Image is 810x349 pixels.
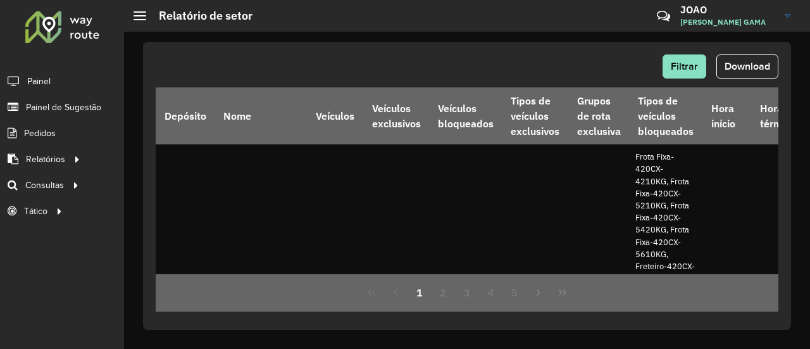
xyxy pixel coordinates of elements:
h2: Relatório de setor [146,9,252,23]
span: Painel [27,75,51,88]
span: Pedidos [24,127,56,140]
span: Filtrar [671,61,698,72]
th: Veículos bloqueados [429,87,502,144]
th: Hora início [702,87,751,144]
span: Download [725,61,770,72]
th: Veículos exclusivos [363,87,429,144]
button: Next Page [526,281,551,305]
th: Grupos de rota exclusiva [568,87,629,144]
th: Tipos de veículos bloqueados [629,87,702,144]
span: Relatórios [26,153,65,166]
a: Contato Rápido [650,3,677,30]
button: Last Page [551,281,575,305]
span: Tático [24,205,47,218]
h3: JOAO [680,4,775,16]
span: Painel de Sugestão [26,101,101,114]
button: Download [716,54,778,79]
button: 5 [503,281,527,305]
button: 1 [408,281,432,305]
th: Depósito [156,87,215,144]
button: 4 [479,281,503,305]
th: Tipos de veículos exclusivos [502,87,568,144]
th: Hora término [751,87,804,144]
button: Filtrar [663,54,706,79]
span: Consultas [25,179,64,192]
button: 2 [431,281,455,305]
span: [PERSON_NAME] GAMA [680,16,775,28]
button: 3 [455,281,479,305]
th: Veículos [307,87,363,144]
th: Nome [215,87,307,144]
